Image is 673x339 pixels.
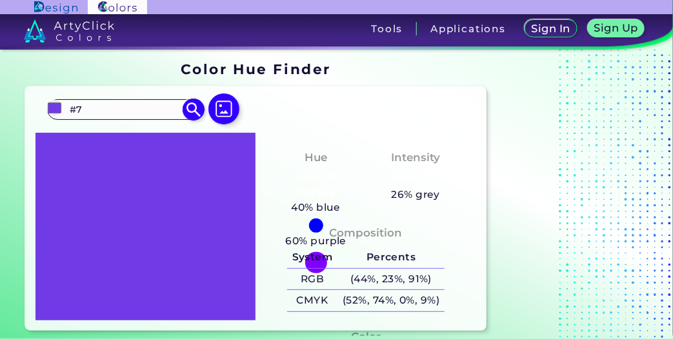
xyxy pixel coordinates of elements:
h1: Color Hue Finder [181,59,331,79]
h5: Sign In [534,24,568,34]
iframe: Advertisement [492,56,653,336]
h5: (52%, 74%, 0%, 9%) [337,290,445,311]
h5: Sign Up [596,23,636,33]
img: icon picture [208,93,239,124]
h5: RGB [287,269,337,290]
h5: Percents [337,247,445,268]
h5: 40% blue [286,199,346,216]
h4: Hue [305,148,327,167]
a: Sign Up [590,21,641,37]
h5: (44%, 23%, 91%) [337,269,445,290]
a: Sign In [527,21,574,37]
img: logo_artyclick_colors_white.svg [24,19,115,43]
h5: 26% grey [392,186,441,203]
h3: Medium [385,169,446,184]
h5: System [287,247,337,268]
h5: CMYK [287,290,337,311]
h3: Tools [371,24,403,34]
input: type color.. [65,101,185,119]
h4: Intensity [391,148,440,167]
h3: Bluish Purple [274,169,359,199]
h3: Applications [430,24,506,34]
img: ArtyClick Design logo [34,1,77,14]
h4: Composition [330,224,403,242]
img: icon search [183,99,205,121]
